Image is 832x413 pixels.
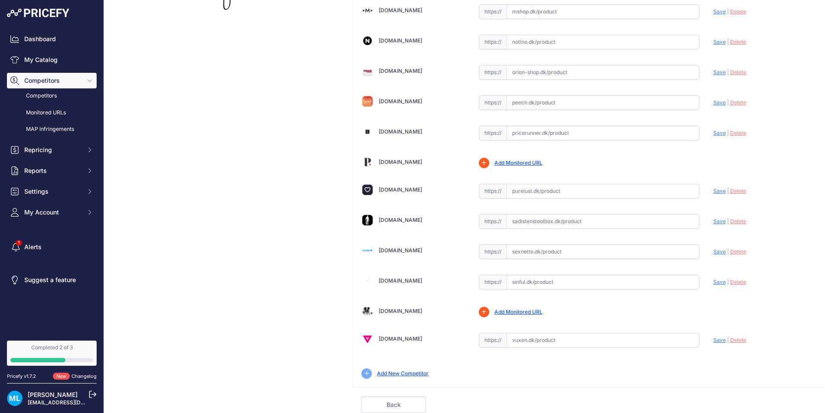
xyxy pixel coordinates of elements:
a: Competitors [7,88,97,104]
span: Competitors [24,76,81,85]
a: [DOMAIN_NAME] [379,128,422,135]
a: [DOMAIN_NAME] [379,186,422,193]
input: pricerunner.dk/product [507,126,699,140]
span: Reports [24,166,81,175]
a: [DOMAIN_NAME] [379,277,422,284]
span: Delete [730,279,746,285]
button: My Account [7,205,97,220]
span: | [727,218,729,224]
button: Settings [7,184,97,199]
span: Delete [730,8,746,15]
span: https:// [479,333,507,348]
a: Completed 2 of 3 [7,341,97,366]
input: purelust.dk/product [507,184,699,198]
span: Delete [730,337,746,343]
span: Delete [730,69,746,75]
span: Save [713,99,726,106]
button: Reports [7,163,97,179]
a: My Catalog [7,52,97,68]
span: Save [713,218,726,224]
span: My Account [24,208,81,217]
span: | [727,69,729,75]
span: https:// [479,95,507,110]
nav: Sidebar [7,31,97,330]
a: Monitored URLs [7,105,97,120]
a: Add Monitored URL [494,159,543,166]
a: [DOMAIN_NAME] [379,335,422,342]
span: Save [713,8,726,15]
a: [EMAIL_ADDRESS][DOMAIN_NAME] [28,399,118,406]
span: Save [713,130,726,136]
a: [DOMAIN_NAME] [379,7,422,13]
a: [DOMAIN_NAME] [379,308,422,314]
span: https:// [479,244,507,259]
span: Delete [730,39,746,45]
button: Competitors [7,73,97,88]
input: mshop.dk/product [507,4,699,19]
span: | [727,8,729,15]
span: https:// [479,4,507,19]
span: Repricing [24,146,81,154]
div: Pricefy v1.7.2 [7,373,36,380]
img: Pricefy Logo [7,9,69,17]
a: [DOMAIN_NAME] [379,98,422,104]
span: Delete [730,130,746,136]
span: https:// [479,65,507,80]
span: New [53,373,70,380]
input: peech.dk/product [507,95,699,110]
input: sinful.dk/product [507,275,699,289]
span: Delete [730,188,746,194]
input: sexnetto.dk/product [507,244,699,259]
span: Delete [730,248,746,255]
a: Changelog [71,373,97,379]
span: Save [713,279,726,285]
a: [DOMAIN_NAME] [379,37,422,44]
a: [DOMAIN_NAME] [379,159,422,165]
a: [DOMAIN_NAME] [379,217,422,223]
span: Save [713,69,726,75]
span: https:// [479,35,507,49]
span: | [727,279,729,285]
button: Repricing [7,142,97,158]
a: Dashboard [7,31,97,47]
span: | [727,248,729,255]
a: Add Monitored URL [494,309,543,315]
span: https:// [479,126,507,140]
a: MAP infringements [7,122,97,137]
span: Save [713,39,726,45]
div: Completed 2 of 3 [10,344,93,351]
span: https:// [479,184,507,198]
input: notino.dk/product [507,35,699,49]
span: | [727,130,729,136]
span: Save [713,248,726,255]
span: Save [713,188,726,194]
input: vuxen.dk/product [507,333,699,348]
input: orion-shop.dk/product [507,65,699,80]
a: Back [361,397,426,413]
a: Alerts [7,239,97,255]
span: | [727,188,729,194]
span: | [727,337,729,343]
span: Delete [730,99,746,106]
span: https:// [479,214,507,229]
span: Settings [24,187,81,196]
a: Add New Competitor [377,370,429,377]
a: [PERSON_NAME] [28,391,78,398]
span: Save [713,337,726,343]
a: Suggest a feature [7,272,97,288]
span: Delete [730,218,746,224]
a: [DOMAIN_NAME] [379,247,422,254]
span: https:// [479,275,507,289]
input: sadistenstoolbox.dk/product [507,214,699,229]
span: | [727,39,729,45]
span: | [727,99,729,106]
a: [DOMAIN_NAME] [379,68,422,74]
